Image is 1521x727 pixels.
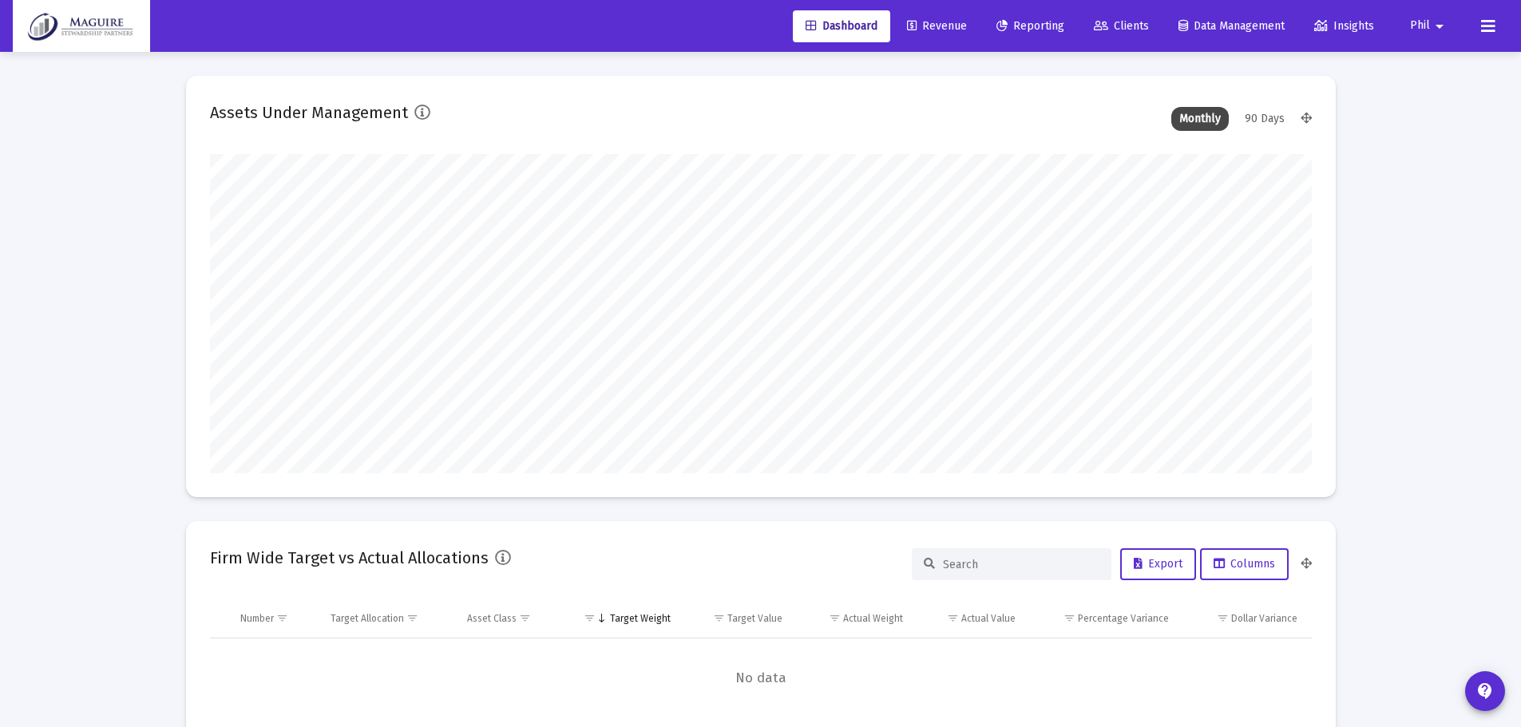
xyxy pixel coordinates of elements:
span: No data [210,670,1312,687]
span: Phil [1410,19,1430,33]
span: Insights [1314,19,1374,33]
a: Insights [1301,10,1387,42]
input: Search [943,558,1099,571]
span: Show filter options for column 'Percentage Variance' [1064,612,1075,624]
div: Target Value [727,612,782,625]
mat-icon: contact_support [1475,682,1495,701]
td: Column Target Allocation [319,599,456,638]
div: Data grid [210,599,1312,718]
a: Revenue [894,10,980,42]
td: Column Actual Weight [794,599,913,638]
div: Target Weight [610,612,671,625]
h2: Firm Wide Target vs Actual Allocations [210,545,489,571]
span: Show filter options for column 'Target Allocation' [406,612,418,624]
a: Clients [1081,10,1162,42]
div: Monthly [1171,107,1229,131]
span: Show filter options for column 'Target Value' [713,612,725,624]
div: Actual Value [961,612,1016,625]
td: Column Target Value [682,599,794,638]
span: Show filter options for column 'Dollar Variance' [1217,612,1229,624]
span: Show filter options for column 'Actual Weight' [829,612,841,624]
span: Columns [1214,557,1275,571]
a: Data Management [1166,10,1297,42]
button: Export [1120,548,1196,580]
div: 90 Days [1237,107,1293,131]
span: Show filter options for column 'Number' [276,612,288,624]
td: Column Target Weight [562,599,682,638]
td: Column Asset Class [456,599,562,638]
button: Phil [1391,10,1468,41]
h2: Assets Under Management [210,100,408,125]
div: Actual Weight [843,612,903,625]
div: Number [240,612,274,625]
span: Show filter options for column 'Asset Class' [519,612,531,624]
span: Dashboard [806,19,877,33]
td: Column Actual Value [914,599,1027,638]
span: Revenue [907,19,967,33]
div: Target Allocation [331,612,404,625]
div: Asset Class [467,612,517,625]
a: Reporting [984,10,1077,42]
div: Dollar Variance [1231,612,1297,625]
td: Column Percentage Variance [1027,599,1180,638]
td: Column Dollar Variance [1180,599,1311,638]
button: Columns [1200,548,1289,580]
td: Column Number [229,599,320,638]
span: Export [1134,557,1182,571]
mat-icon: arrow_drop_down [1430,10,1449,42]
span: Clients [1094,19,1149,33]
span: Data Management [1178,19,1285,33]
span: Show filter options for column 'Target Weight' [584,612,596,624]
span: Show filter options for column 'Actual Value' [947,612,959,624]
div: Percentage Variance [1078,612,1169,625]
img: Dashboard [25,10,138,42]
span: Reporting [996,19,1064,33]
a: Dashboard [793,10,890,42]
